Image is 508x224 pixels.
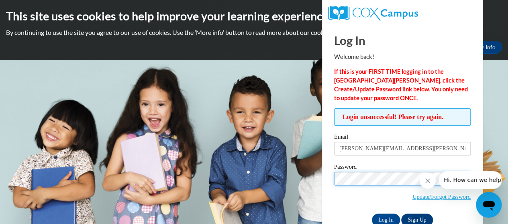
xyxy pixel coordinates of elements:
label: Password [334,164,471,172]
iframe: Message from company [439,171,502,189]
iframe: Close message [420,173,436,189]
span: Hi. How can we help? [5,6,65,12]
label: Email [334,134,471,142]
h1: Log In [334,32,471,48]
p: By continuing to use the site you agree to our use of cookies. Use the ‘More info’ button to read... [6,28,502,37]
a: More Info [464,41,502,54]
h2: This site uses cookies to help improve your learning experience. [6,8,502,24]
img: COX Campus [328,6,418,20]
iframe: Button to launch messaging window [476,192,502,218]
strong: If this is your FIRST TIME logging in to the [GEOGRAPHIC_DATA][PERSON_NAME], click the Create/Upd... [334,68,468,101]
span: Login unsuccessful! Please try again. [334,108,471,126]
p: Welcome back! [334,52,471,61]
a: Update/Forgot Password [412,194,471,200]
